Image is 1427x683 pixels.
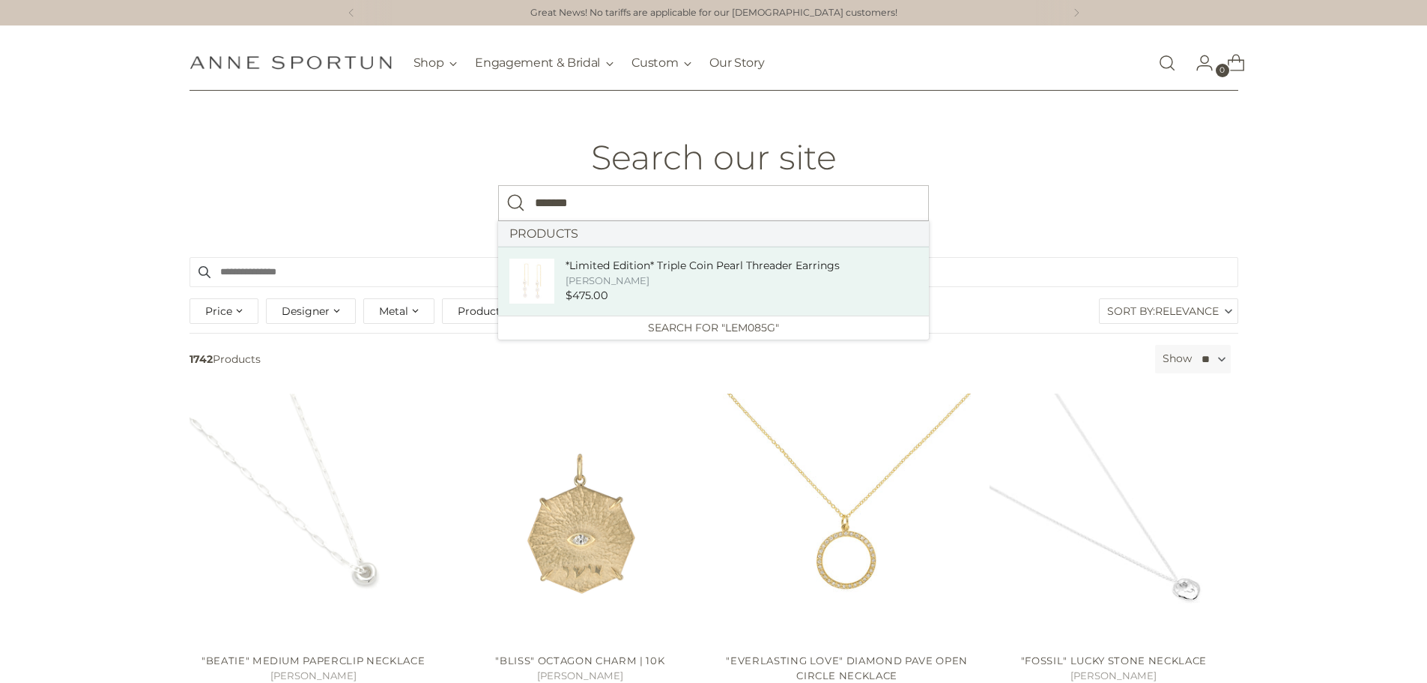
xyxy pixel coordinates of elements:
a: "Fossil" Lucky Stone Necklace [1021,655,1207,667]
div: [PERSON_NAME] [566,274,840,288]
a: Great News! No tariffs are applicable for our [DEMOGRAPHIC_DATA] customers! [530,6,897,20]
span: Product Type [458,303,528,319]
a: Search for "LEM085G" [498,316,929,340]
h1: Search our site [591,139,837,176]
span: 0 [1216,64,1229,77]
a: Our Story [709,46,764,79]
button: Search [498,185,534,221]
span: Designer [282,303,330,319]
label: Show [1163,351,1192,367]
a: Products [498,221,929,247]
a: limited-edition-triple-coin-pearl-threader-earrings [498,247,929,316]
a: Go to the account page [1184,48,1214,78]
span: Products [184,345,1149,373]
label: Sort By:Relevance [1100,299,1237,323]
button: Custom [631,46,691,79]
a: Open search modal [1152,48,1182,78]
span: Price [205,303,232,319]
li: Products: *Limited Edition* Triple Coin Pearl Threader Earrings [498,247,929,316]
a: Open cart modal [1215,48,1245,78]
a: "Beatie" Medium Paperclip Necklace [202,655,425,667]
span: $475.00 [566,289,608,302]
span: Metal [379,303,408,319]
a: "Bliss" Octagon Charm | 10k [495,655,664,667]
a: Anne Sportun Fine Jewellery [190,55,392,70]
b: 1742 [190,352,213,366]
span: Relevance [1155,299,1219,323]
a: "Everlasting Love" Diamond Pave Open Circle Necklace [726,655,968,682]
button: Shop [413,46,458,79]
button: Engagement & Bridal [475,46,613,79]
div: *Limited Edition* Triple Coin Pearl Threader Earrings [566,258,840,274]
